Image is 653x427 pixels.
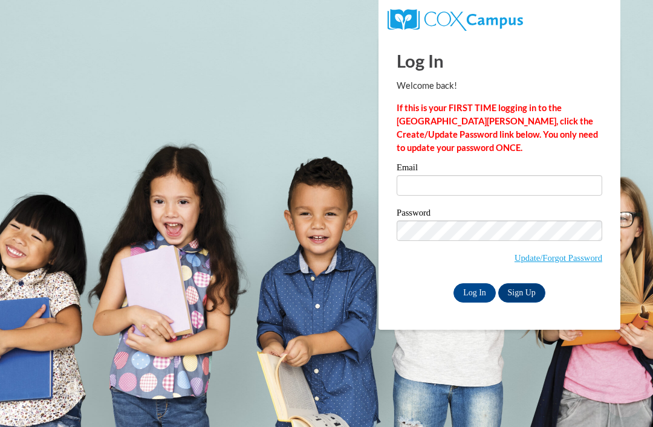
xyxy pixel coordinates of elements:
label: Email [397,163,602,175]
img: COX Campus [388,9,523,31]
a: Sign Up [498,283,545,303]
input: Log In [453,283,496,303]
a: Update/Forgot Password [515,253,602,263]
p: Welcome back! [397,79,602,92]
iframe: Button to launch messaging window [605,379,643,417]
strong: If this is your FIRST TIME logging in to the [GEOGRAPHIC_DATA][PERSON_NAME], click the Create/Upd... [397,103,598,153]
h1: Log In [397,48,602,73]
label: Password [397,208,602,220]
